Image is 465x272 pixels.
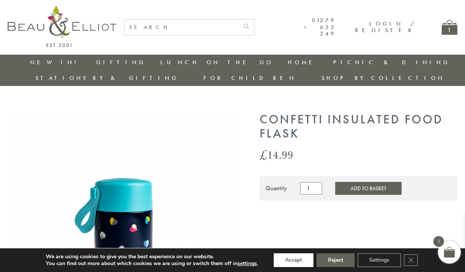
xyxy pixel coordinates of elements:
a: Picnic & Dining [333,58,450,66]
iframe: Secure express checkout frame [258,224,459,243]
input: Product quantity [300,182,322,194]
bdi: 14.99 [260,147,293,162]
a: Gifting [96,58,146,66]
p: You can find out more about which cookies we are using or switch them off in . [46,260,258,267]
a: Stationery & Gifting [36,74,179,82]
input: SEARCH [124,19,239,35]
button: Add to Basket [335,182,402,195]
button: Close GDPR Cookie Banner [404,254,418,266]
a: Home [288,58,318,66]
div: Quantity [265,185,287,192]
a: 01279 653 249 [304,17,336,37]
button: Settings [358,253,401,267]
a: 1 [442,20,457,35]
a: Lunch On The Go [160,58,273,66]
span: 1 [433,236,444,247]
iframe: Secure express checkout frame [258,205,459,223]
button: Reject [316,253,355,267]
img: logo [8,6,116,47]
a: Login / Register [355,20,415,34]
p: We are using cookies to give you the best experience on our website. [46,253,258,260]
a: New in! [30,58,81,66]
a: Shop by collection [321,74,445,82]
span: £ [260,147,267,162]
button: settings [237,260,257,267]
button: Accept [274,253,313,267]
a: For Children [203,74,296,82]
h1: Confetti Insulated Food Flask [260,113,457,141]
